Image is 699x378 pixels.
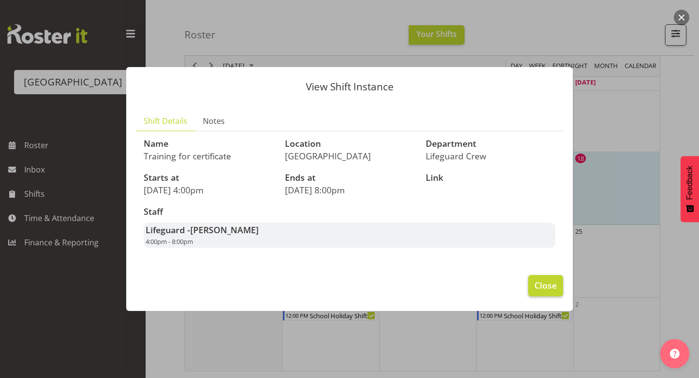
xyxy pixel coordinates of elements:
[528,275,563,296] button: Close
[426,173,555,183] h3: Link
[285,173,415,183] h3: Ends at
[426,139,555,149] h3: Department
[190,224,259,236] span: [PERSON_NAME]
[144,115,187,127] span: Shift Details
[144,151,273,161] p: Training for certificate
[146,224,259,236] strong: Lifeguard -
[685,166,694,200] span: Feedback
[670,349,680,359] img: help-xxl-2.png
[144,207,555,217] h3: Staff
[144,185,273,195] p: [DATE] 4:00pm
[203,115,225,127] span: Notes
[146,237,193,246] span: 4:00pm - 8:00pm
[681,156,699,222] button: Feedback - Show survey
[285,185,415,195] p: [DATE] 8:00pm
[136,82,563,92] p: View Shift Instance
[285,151,415,161] p: [GEOGRAPHIC_DATA]
[534,279,557,292] span: Close
[144,139,273,149] h3: Name
[426,151,555,161] p: Lifeguard Crew
[285,139,415,149] h3: Location
[144,173,273,183] h3: Starts at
